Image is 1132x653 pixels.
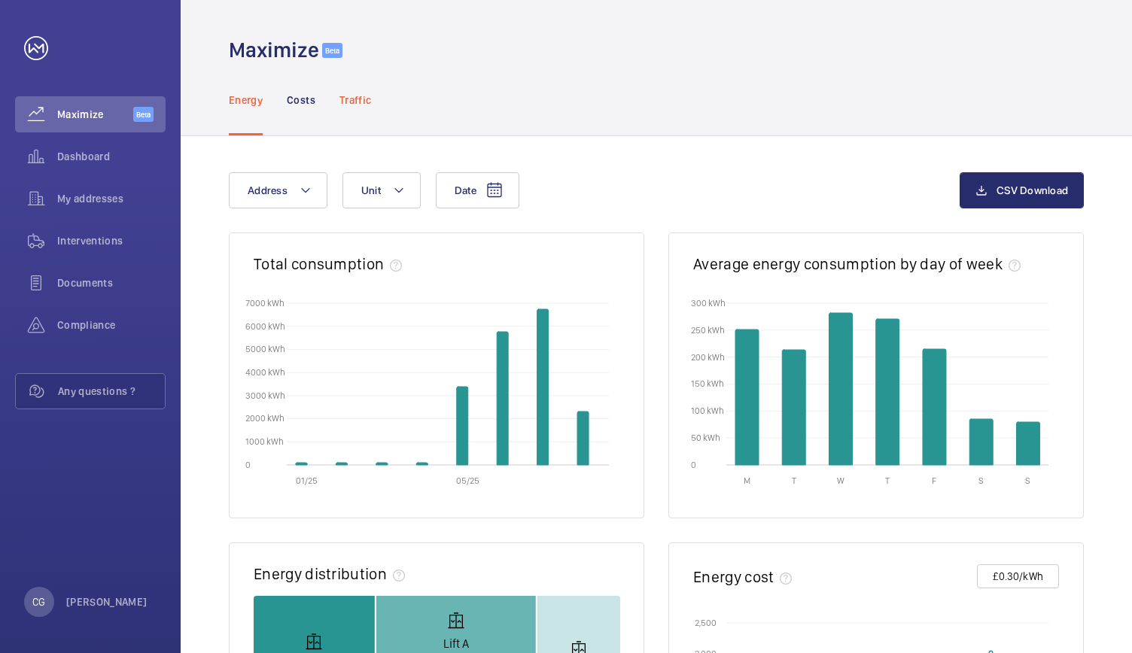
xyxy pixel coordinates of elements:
[691,433,720,443] text: 50 kWh
[735,330,759,465] path: Monday 251.77
[691,324,725,335] text: 250 kWh
[960,172,1084,208] button: CSV Download
[245,297,285,308] text: 7000 kWh
[245,413,285,424] text: 2000 kWh
[782,350,805,465] path: Tuesday 213.71
[296,475,318,486] text: 01/25
[537,309,549,465] path: 2025-07-01T00:00:00.000 6,724.34
[342,172,421,208] button: Unit
[436,172,519,208] button: Date
[248,184,288,196] span: Address
[695,618,717,628] text: 2,500
[829,313,852,465] path: Wednesday 281.84
[58,384,165,399] span: Any questions ?
[245,390,285,400] text: 3000 kWh
[57,233,166,248] span: Interventions
[57,191,166,206] span: My addresses
[691,351,725,362] text: 200 kWh
[376,463,388,465] path: 2025-03-01T00:00:00.000
[336,463,347,465] path: 2025-02-01T00:00:00.000
[254,564,387,583] h2: Energy distribution
[978,475,984,486] text: S
[497,332,508,465] path: 2025-06-01T00:00:00.000 5,770.75
[691,378,724,389] text: 150 kWh
[693,567,774,586] h2: Energy cost
[57,149,166,164] span: Dashboard
[245,344,285,354] text: 5000 kWh
[416,463,428,465] path: 2025-04-01T00:00:00.000 0.13
[997,184,1068,196] span: CSV Download
[229,93,263,108] p: Energy
[885,475,890,486] text: T
[133,107,154,122] span: Beta
[287,93,315,108] p: Costs
[691,459,696,469] text: 0
[969,419,993,465] path: Saturday 85.66
[932,475,936,486] text: F
[32,594,45,609] p: CG
[455,184,476,196] span: Date
[361,184,381,196] span: Unit
[322,43,342,58] span: Beta
[57,107,133,122] span: Maximize
[837,475,844,486] text: W
[245,366,285,377] text: 4000 kWh
[1016,422,1039,465] path: Sunday 79.7
[1025,475,1030,486] text: S
[339,93,371,108] p: Traffic
[876,319,899,465] path: Thursday 270.12
[254,254,384,273] h2: Total consumption
[229,36,319,64] h1: Maximize
[691,297,726,308] text: 300 kWh
[456,475,479,486] text: 05/25
[245,320,285,331] text: 6000 kWh
[744,475,750,486] text: M
[57,317,166,333] span: Compliance
[245,436,284,447] text: 1000 kWh
[693,254,1003,273] h2: Average energy consumption by day of week
[923,349,946,465] path: Friday 214.41
[245,459,251,469] text: 0
[792,475,796,486] text: T
[296,463,307,465] path: 2025-01-01T00:00:00.000
[691,405,724,416] text: 100 kWh
[457,387,468,465] path: 2025-05-01T00:00:00.000 3,371.87
[57,275,166,290] span: Documents
[229,172,327,208] button: Address
[66,594,148,609] p: [PERSON_NAME]
[977,564,1059,588] button: £0.30/kWh
[577,412,589,465] path: 2025-08-01T00:00:00.000 2,305.12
